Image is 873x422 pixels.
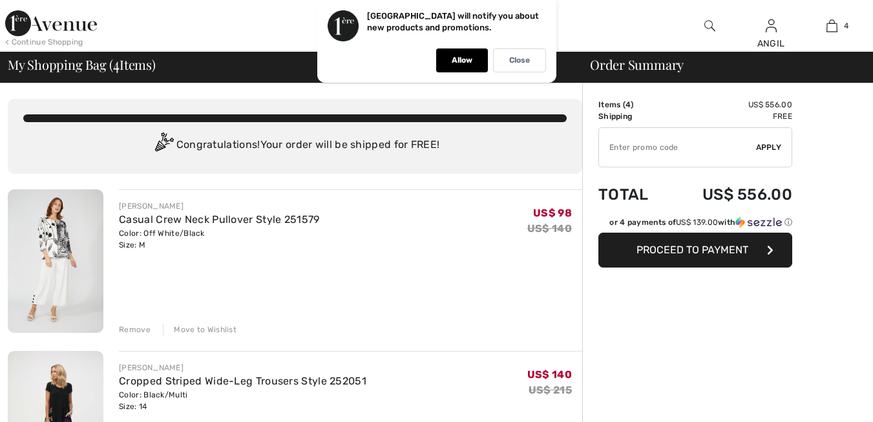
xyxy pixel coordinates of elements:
div: or 4 payments ofUS$ 139.00withSezzle Click to learn more about Sezzle [598,216,792,233]
div: Move to Wishlist [163,324,237,335]
span: US$ 139.00 [676,218,718,227]
a: Sign In [766,19,777,32]
span: My Shopping Bag ( Items) [8,58,156,71]
img: My Info [766,18,777,34]
span: 4 [626,100,631,109]
div: or 4 payments of with [609,216,792,228]
a: Cropped Striped Wide-Leg Trousers Style 252051 [119,375,366,387]
span: 4 [844,20,848,32]
td: US$ 556.00 [668,99,792,111]
p: [GEOGRAPHIC_DATA] will notify you about new products and promotions. [367,11,539,32]
span: 4 [113,55,120,72]
s: US$ 140 [527,222,572,235]
span: Proceed to Payment [636,244,748,256]
img: Casual Crew Neck Pullover Style 251579 [8,189,103,333]
td: Total [598,173,668,216]
div: Order Summary [574,58,865,71]
img: 1ère Avenue [5,10,97,36]
span: Apply [756,142,782,153]
img: My Bag [826,18,837,34]
div: Congratulations! Your order will be shipped for FREE! [23,132,567,158]
div: ANGIL [741,37,801,50]
td: Items ( ) [598,99,668,111]
div: < Continue Shopping [5,36,83,48]
span: US$ 98 [533,207,572,219]
div: Color: Off White/Black Size: M [119,227,319,251]
td: US$ 556.00 [668,173,792,216]
td: Shipping [598,111,668,122]
button: Proceed to Payment [598,233,792,268]
div: Remove [119,324,151,335]
div: [PERSON_NAME] [119,200,319,212]
p: Close [509,56,530,65]
s: US$ 215 [529,384,572,396]
input: Promo code [599,128,756,167]
div: Color: Black/Multi Size: 14 [119,389,366,412]
div: [PERSON_NAME] [119,362,366,374]
img: search the website [704,18,715,34]
span: US$ 140 [527,368,572,381]
img: Congratulation2.svg [151,132,176,158]
p: Allow [452,56,472,65]
img: Sezzle [735,216,782,228]
a: 4 [802,18,862,34]
td: Free [668,111,792,122]
a: Casual Crew Neck Pullover Style 251579 [119,213,319,226]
